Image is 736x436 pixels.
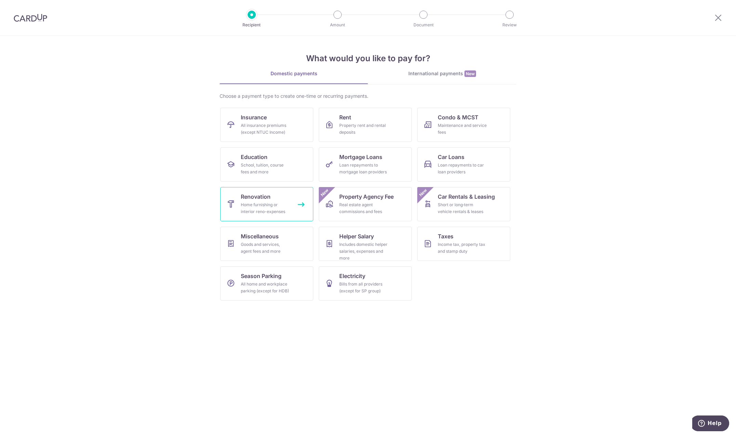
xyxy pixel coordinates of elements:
[339,162,389,175] div: Loan repayments to mortgage loan providers
[241,272,281,280] span: Season Parking
[312,22,363,28] p: Amount
[339,272,365,280] span: Electricity
[339,193,394,201] span: Property Agency Fee
[226,22,277,28] p: Recipient
[484,22,535,28] p: Review
[339,241,389,262] div: Includes domestic helper salaries, expenses and more
[438,241,487,255] div: Income tax, property tax and stamp duty
[14,14,47,22] img: CardUp
[464,70,476,77] span: New
[241,201,290,215] div: Home furnishing or interior reno-expenses
[15,5,29,11] span: Help
[692,415,729,433] iframe: Opens a widget where you can find more information
[241,113,267,121] span: Insurance
[417,147,510,182] a: Car LoansLoan repayments to car loan providers
[438,113,478,121] span: Condo & MCST
[241,241,290,255] div: Goods and services, agent fees and more
[241,232,279,240] span: Miscellaneous
[220,187,313,221] a: RenovationHome furnishing or interior reno-expenses
[220,266,313,301] a: Season ParkingAll home and workplace parking (except for HDB)
[438,201,487,215] div: Short or long‑term vehicle rentals & leases
[319,147,412,182] a: Mortgage LoansLoan repayments to mortgage loan providers
[319,266,412,301] a: ElectricityBills from all providers (except for SP group)
[339,201,389,215] div: Real estate agent commissions and fees
[418,187,429,198] span: New
[417,108,510,142] a: Condo & MCSTMaintenance and service fees
[220,70,368,77] div: Domestic payments
[220,227,313,261] a: MiscellaneousGoods and services, agent fees and more
[339,113,351,121] span: Rent
[438,162,487,175] div: Loan repayments to car loan providers
[398,22,449,28] p: Document
[438,153,464,161] span: Car Loans
[339,232,374,240] span: Helper Salary
[339,153,382,161] span: Mortgage Loans
[339,122,389,136] div: Property rent and rental deposits
[339,281,389,294] div: Bills from all providers (except for SP group)
[241,162,290,175] div: School, tuition, course fees and more
[241,193,271,201] span: Renovation
[438,232,454,240] span: Taxes
[319,187,412,221] a: Property Agency FeeReal estate agent commissions and feesNew
[241,153,267,161] span: Education
[438,122,487,136] div: Maintenance and service fees
[438,193,495,201] span: Car Rentals & Leasing
[241,122,290,136] div: All insurance premiums (except NTUC Income)
[368,70,516,77] div: International payments
[319,108,412,142] a: RentProperty rent and rental deposits
[220,147,313,182] a: EducationSchool, tuition, course fees and more
[417,227,510,261] a: TaxesIncome tax, property tax and stamp duty
[241,281,290,294] div: All home and workplace parking (except for HDB)
[417,187,510,221] a: Car Rentals & LeasingShort or long‑term vehicle rentals & leasesNew
[319,227,412,261] a: Helper SalaryIncludes domestic helper salaries, expenses and more
[220,52,516,65] h4: What would you like to pay for?
[220,93,516,100] div: Choose a payment type to create one-time or recurring payments.
[319,187,330,198] span: New
[220,108,313,142] a: InsuranceAll insurance premiums (except NTUC Income)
